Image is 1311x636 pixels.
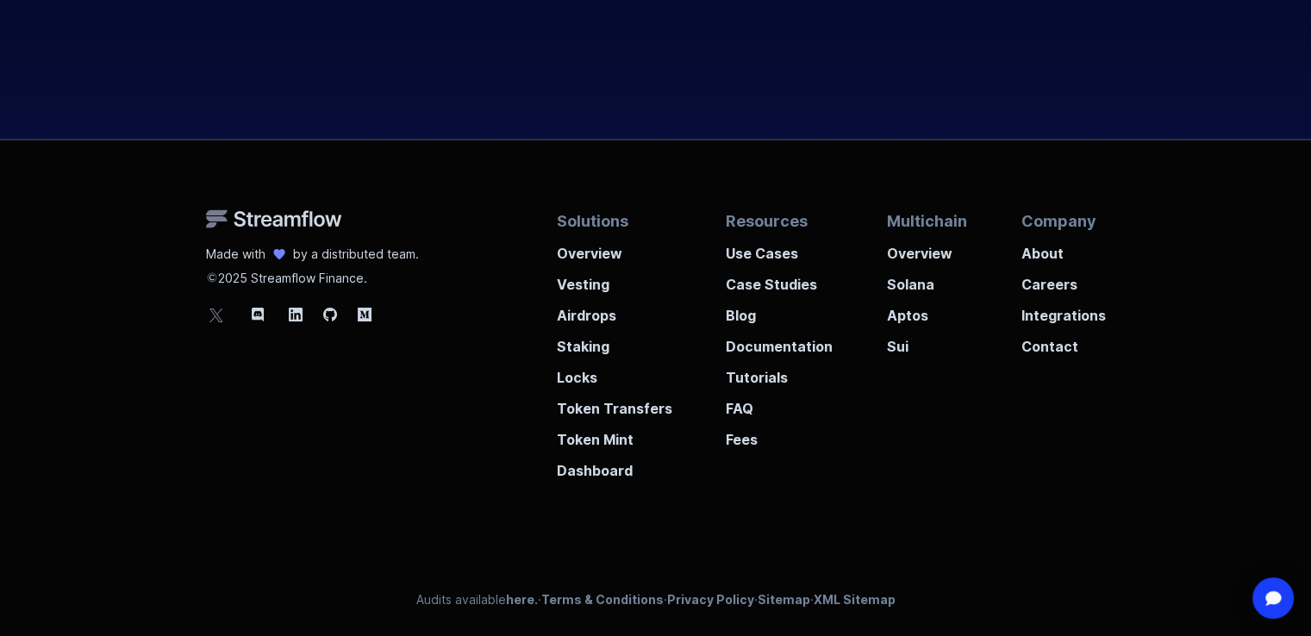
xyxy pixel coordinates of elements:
a: Privacy Policy [667,592,754,607]
a: Overview [887,233,967,264]
a: Token Transfers [557,388,672,419]
a: Sui [887,326,967,357]
a: Use Cases [726,233,833,264]
a: Careers [1021,264,1105,295]
a: here. [506,592,538,607]
a: Integrations [1021,295,1105,326]
a: FAQ [726,388,833,419]
a: Sitemap [758,592,810,607]
p: Audits available · · · · [416,591,896,608]
a: Case Studies [726,264,833,295]
a: Staking [557,326,672,357]
a: Documentation [726,326,833,357]
p: Made with [206,246,265,263]
div: Open Intercom Messenger [1252,577,1294,619]
p: Company [1021,209,1105,233]
a: Aptos [887,295,967,326]
img: Streamflow Logo [206,209,342,228]
a: Terms & Conditions [541,592,664,607]
a: About [1021,233,1105,264]
a: Locks [557,357,672,388]
p: 2025 Streamflow Finance. [206,263,419,287]
a: Tutorials [726,357,833,388]
a: XML Sitemap [814,592,896,607]
p: Multichain [887,209,967,233]
a: Blog [726,295,833,326]
p: Solutions [557,209,672,233]
a: Airdrops [557,295,672,326]
a: Solana [887,264,967,295]
p: Resources [726,209,833,233]
a: Contact [1021,326,1105,357]
a: Fees [726,419,833,450]
a: Dashboard [557,450,672,481]
a: Overview [557,233,672,264]
a: Token Mint [557,419,672,450]
p: by a distributed team. [293,246,419,263]
a: Vesting [557,264,672,295]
